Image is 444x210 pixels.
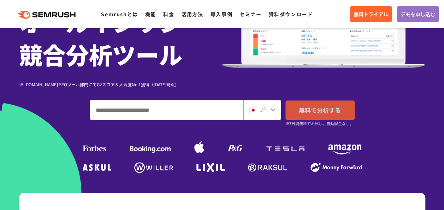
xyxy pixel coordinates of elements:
a: デモを申し込む [397,6,439,22]
a: セミナー [239,11,261,18]
div: ※ [DOMAIN_NAME] SEOツール部門にてG2スコア＆人気度No.1獲得（[DATE]時点） [19,81,222,88]
a: 無料で分析する [285,100,355,120]
a: 機能 [145,11,156,18]
a: 導入事例 [211,11,232,18]
input: ドメイン、キーワードまたはURLを入力してください [90,100,243,119]
span: JP [260,105,267,113]
span: デモを申し込む [401,10,435,18]
span: 無料で分析する [299,106,341,115]
small: ※7日間無料でお試し。自動課金なし。 [285,120,354,127]
span: 無料トライアル [354,10,388,18]
a: Semrushとは [101,11,138,18]
a: 料金 [163,11,174,18]
a: 無料トライアル [350,6,392,22]
a: 資料ダウンロード [268,11,313,18]
a: 活用方法 [181,11,203,18]
h1: オールインワン 競合分析ツール [19,5,222,70]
